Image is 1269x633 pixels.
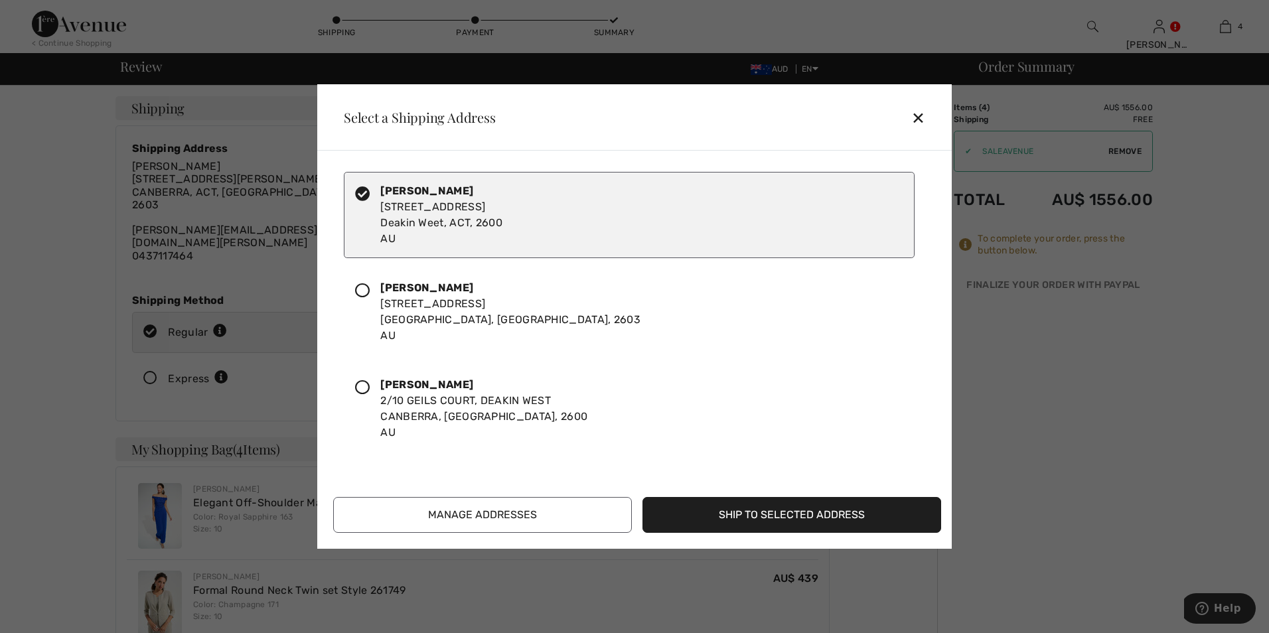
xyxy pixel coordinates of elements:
div: [STREET_ADDRESS] [GEOGRAPHIC_DATA], [GEOGRAPHIC_DATA], 2603 AU [380,280,640,344]
div: [STREET_ADDRESS] Deakin Weet, ACT, 2600 AU [380,183,502,247]
span: Help [30,9,57,21]
div: ✕ [911,104,936,131]
strong: [PERSON_NAME] [380,281,473,294]
div: Select a Shipping Address [333,111,496,124]
strong: [PERSON_NAME] [380,378,473,391]
div: 2/10 GEILS COURT, DEAKIN WEST CANBERRA, [GEOGRAPHIC_DATA], 2600 AU [380,377,587,441]
button: Ship to Selected Address [642,497,941,533]
strong: [PERSON_NAME] [380,184,473,197]
button: Manage Addresses [333,497,632,533]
